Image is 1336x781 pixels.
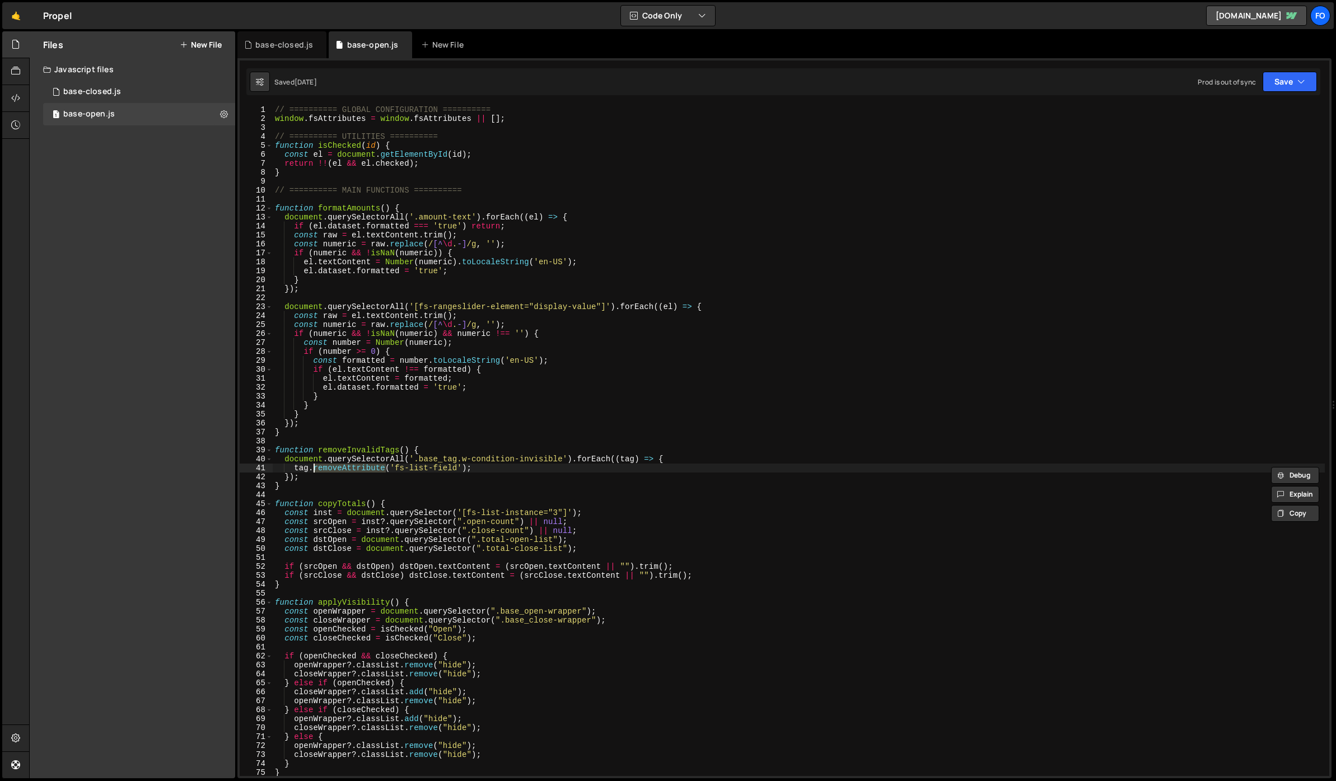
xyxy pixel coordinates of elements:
[240,750,273,759] div: 73
[274,77,317,87] div: Saved
[63,109,115,119] div: base-open.js
[347,39,399,50] div: base-open.js
[240,768,273,777] div: 75
[240,428,273,437] div: 37
[240,105,273,114] div: 1
[240,455,273,464] div: 40
[240,168,273,177] div: 8
[1263,72,1317,92] button: Save
[240,499,273,508] div: 45
[240,688,273,696] div: 66
[180,40,222,49] button: New File
[421,39,468,50] div: New File
[1271,467,1319,484] button: Debug
[240,580,273,589] div: 54
[240,266,273,275] div: 19
[240,338,273,347] div: 27
[240,473,273,481] div: 42
[240,392,273,401] div: 33
[240,481,273,490] div: 43
[240,293,273,302] div: 22
[240,705,273,714] div: 68
[43,9,72,22] div: Propel
[240,714,273,723] div: 69
[240,661,273,670] div: 63
[240,249,273,258] div: 17
[240,177,273,186] div: 9
[240,195,273,204] div: 11
[240,670,273,679] div: 64
[240,186,273,195] div: 10
[240,365,273,374] div: 30
[240,302,273,311] div: 23
[240,437,273,446] div: 38
[240,652,273,661] div: 62
[240,356,273,365] div: 29
[621,6,715,26] button: Code Only
[1198,77,1256,87] div: Prod is out of sync
[240,517,273,526] div: 47
[295,77,317,87] div: [DATE]
[30,58,235,81] div: Javascript files
[240,732,273,741] div: 71
[240,598,273,607] div: 56
[1271,486,1319,503] button: Explain
[1206,6,1307,26] a: [DOMAIN_NAME]
[240,562,273,571] div: 52
[1271,505,1319,522] button: Copy
[240,490,273,499] div: 44
[240,464,273,473] div: 41
[240,643,273,652] div: 61
[240,383,273,392] div: 32
[240,625,273,634] div: 59
[240,401,273,410] div: 34
[240,284,273,293] div: 21
[240,240,273,249] div: 16
[240,311,273,320] div: 24
[240,741,273,750] div: 72
[240,544,273,553] div: 50
[43,81,235,103] div: 17111/47461.js
[240,679,273,688] div: 65
[240,508,273,517] div: 46
[240,123,273,132] div: 3
[240,213,273,222] div: 13
[240,759,273,768] div: 74
[240,696,273,705] div: 67
[240,132,273,141] div: 4
[240,723,273,732] div: 70
[240,204,273,213] div: 12
[240,275,273,284] div: 20
[240,446,273,455] div: 39
[240,616,273,625] div: 58
[240,159,273,168] div: 7
[240,374,273,383] div: 31
[240,410,273,419] div: 35
[240,347,273,356] div: 28
[240,258,273,266] div: 18
[255,39,313,50] div: base-closed.js
[240,320,273,329] div: 25
[240,634,273,643] div: 60
[240,329,273,338] div: 26
[43,103,235,125] div: 17111/47186.js
[240,571,273,580] div: 53
[63,87,121,97] div: base-closed.js
[240,589,273,598] div: 55
[240,222,273,231] div: 14
[240,231,273,240] div: 15
[53,111,59,120] span: 1
[240,607,273,616] div: 57
[2,2,30,29] a: 🤙
[240,535,273,544] div: 49
[43,39,63,51] h2: Files
[240,141,273,150] div: 5
[240,114,273,123] div: 2
[240,526,273,535] div: 48
[240,553,273,562] div: 51
[1310,6,1330,26] a: fo
[240,419,273,428] div: 36
[240,150,273,159] div: 6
